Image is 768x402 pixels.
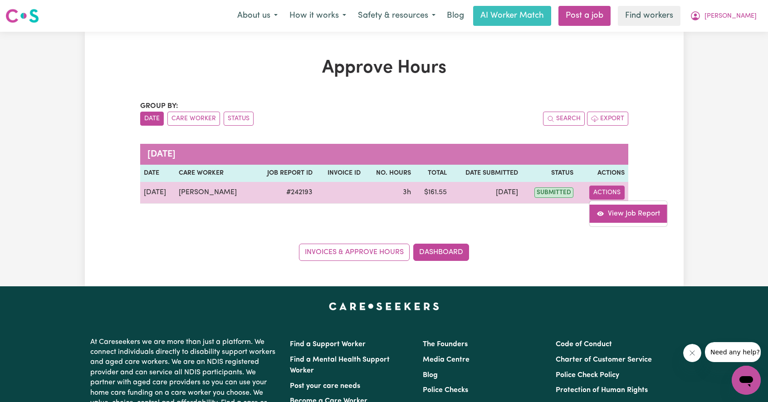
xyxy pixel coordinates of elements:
caption: [DATE] [140,144,628,165]
a: Media Centre [423,356,470,363]
button: Search [543,112,585,126]
td: [PERSON_NAME] [175,182,253,204]
th: Actions [577,165,628,182]
button: About us [231,6,284,25]
span: [PERSON_NAME] [704,11,757,21]
th: Job Report ID [253,165,316,182]
a: Code of Conduct [556,341,612,348]
span: submitted [534,187,573,198]
button: Safety & resources [352,6,441,25]
button: My Account [684,6,763,25]
th: No. Hours [364,165,415,182]
a: Invoices & Approve Hours [299,244,410,261]
th: Status [522,165,577,182]
td: # 242193 [253,182,316,204]
th: Total [415,165,450,182]
span: Group by: [140,103,178,110]
iframe: Button to launch messaging window [732,366,761,395]
a: Protection of Human Rights [556,387,648,394]
td: [DATE] [450,182,522,204]
button: How it works [284,6,352,25]
iframe: Close message [683,344,701,362]
a: Find a Mental Health Support Worker [290,356,390,374]
a: AI Worker Match [473,6,551,26]
h1: Approve Hours [140,57,628,79]
a: Police Checks [423,387,468,394]
iframe: Message from company [705,342,761,362]
button: sort invoices by paid status [224,112,254,126]
a: Find a Support Worker [290,341,366,348]
a: Dashboard [413,244,469,261]
a: Careseekers logo [5,5,39,26]
th: Care worker [175,165,253,182]
a: Post a job [558,6,611,26]
a: Careseekers home page [329,303,439,310]
a: The Founders [423,341,468,348]
button: Export [587,112,628,126]
a: Blog [423,372,438,379]
a: Police Check Policy [556,372,619,379]
td: [DATE] [140,182,176,204]
span: 3 hours [403,189,411,196]
div: Actions [589,201,668,227]
th: Invoice ID [316,165,364,182]
a: Find workers [618,6,680,26]
td: $ 161.55 [415,182,450,204]
th: Date Submitted [450,165,522,182]
img: Careseekers logo [5,8,39,24]
a: Post your care needs [290,382,360,390]
a: Blog [441,6,470,26]
button: sort invoices by date [140,112,164,126]
a: View job report 242193 [590,205,667,223]
button: sort invoices by care worker [167,112,220,126]
a: Charter of Customer Service [556,356,652,363]
th: Date [140,165,176,182]
button: Actions [589,186,625,200]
